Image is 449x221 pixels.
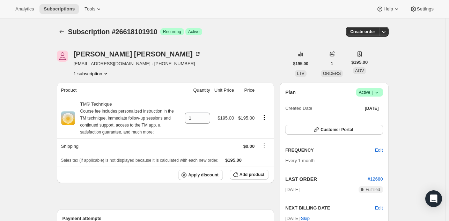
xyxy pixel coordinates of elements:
span: Tools [84,6,95,12]
span: $195.00 [238,115,255,121]
span: Subscription #26618101910 [68,28,157,36]
span: 1 [331,61,333,67]
button: Customer Portal [285,125,383,135]
span: ORDERS [323,71,341,76]
th: Product [57,83,183,98]
span: [EMAIL_ADDRESS][DOMAIN_NAME] · [PHONE_NUMBER] [74,60,201,67]
div: TM® Technique [75,101,181,136]
span: $195.00 [293,61,308,67]
button: Tools [80,4,106,14]
span: Created Date [285,105,312,112]
button: Apply discount [178,170,223,180]
span: $195.00 [351,59,368,66]
span: $0.00 [243,144,255,149]
th: Quantity [183,83,212,98]
button: Add product [230,170,268,180]
button: Product actions [74,70,109,77]
span: | [372,90,373,95]
span: Customer Portal [321,127,353,132]
span: Analytics [15,6,34,12]
th: Price [236,83,257,98]
button: Edit [375,205,383,212]
span: Active [359,89,380,96]
button: 1 [326,59,337,69]
div: Open Intercom Messenger [425,190,442,207]
div: [PERSON_NAME] [PERSON_NAME] [74,51,201,58]
a: #12680 [368,176,383,182]
button: Edit [371,145,387,156]
button: #12680 [368,176,383,183]
span: Help [383,6,393,12]
span: Recurring [163,29,181,35]
span: $195.00 [218,115,234,121]
span: [DATE] · [285,216,310,221]
span: LTV [297,71,304,76]
small: Course fee includes personalized instruction in the TM technique, immediate follow-up sessions an... [80,109,174,135]
span: russell wozniak [57,51,68,62]
span: Settings [417,6,434,12]
span: [DATE] [285,186,300,193]
span: Fulfilled [366,187,380,192]
span: Create order [350,29,375,35]
span: Active [188,29,200,35]
button: [DATE] [361,104,383,113]
h2: FREQUENCY [285,147,375,154]
h2: Plan [285,89,296,96]
span: AOV [355,68,364,73]
span: Add product [240,172,264,177]
button: Settings [406,4,438,14]
span: Every 1 month [285,158,315,163]
span: Apply discount [188,172,219,178]
h2: NEXT BILLING DATE [285,205,375,212]
button: Analytics [11,4,38,14]
th: Shipping [57,138,183,154]
button: Subscriptions [57,27,67,37]
h2: LAST ORDER [285,176,368,183]
img: product img [61,111,75,125]
span: [DATE] [365,106,379,111]
button: Help [372,4,404,14]
button: Shipping actions [259,142,270,149]
button: Create order [346,27,379,37]
button: Subscriptions [39,4,79,14]
span: Edit [375,147,383,154]
button: Product actions [259,114,270,121]
span: $195.00 [225,158,242,163]
span: Sales tax (if applicable) is not displayed because it is calculated with each new order. [61,158,219,163]
span: Subscriptions [44,6,75,12]
th: Unit Price [212,83,236,98]
button: $195.00 [289,59,312,69]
